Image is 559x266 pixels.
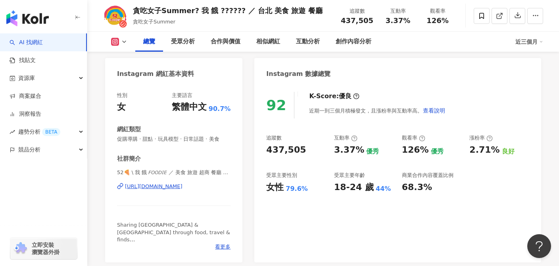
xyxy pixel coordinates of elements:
div: 女 [117,101,126,113]
div: 優秀 [366,147,379,156]
div: 優良 [339,92,352,101]
div: 互動分析 [296,37,320,47]
div: 68.3% [402,181,432,194]
div: 追蹤數 [266,134,282,142]
div: 貪吃女子Summer? 我 餓 ?????? ／ 台北 美食 旅遊 餐廳 [133,6,323,16]
div: 互動率 [383,7,413,15]
div: 合作與價值 [211,37,240,47]
div: 44% [376,184,391,193]
span: 趨勢分析 [18,123,60,141]
span: 促購導購 · 甜點 · 玩具模型 · 日常話題 · 美食 [117,136,231,143]
a: chrome extension立即安裝 瀏覽器外掛 [10,238,77,259]
div: 受眾分析 [171,37,195,47]
span: 90.7% [209,105,231,113]
div: 互動率 [334,134,357,142]
span: 126% [426,17,449,25]
img: chrome extension [13,242,28,255]
div: 社群簡介 [117,155,141,163]
img: logo [6,10,49,26]
div: 受眾主要性別 [266,172,297,179]
div: 3.37% [334,144,364,156]
span: 52🍕 \ 我 餓 𝘍𝘖𝘖𝘋𝘐𝘌 ／ 美食 旅遊 超商 餐廳 展覽 街邊美食 | 52_foodie [117,169,231,176]
div: 良好 [502,147,515,156]
div: 漲粉率 [469,134,493,142]
a: [URL][DOMAIN_NAME] [117,183,231,190]
div: 92 [266,97,286,113]
button: 查看說明 [423,103,446,118]
span: 立即安裝 瀏覽器外掛 [32,241,60,256]
div: 近期一到三個月積極發文，且漲粉率與互動率高。 [309,103,446,118]
div: 追蹤數 [341,7,373,15]
div: K-Score : [309,92,359,101]
a: searchAI 找網紅 [10,39,43,47]
div: 性別 [117,92,127,99]
a: 洞察報告 [10,110,41,118]
div: Instagram 數據總覽 [266,70,330,78]
span: 437,505 [341,16,373,25]
div: 受眾主要年齡 [334,172,365,179]
div: 126% [402,144,429,156]
div: Instagram 網紅基本資料 [117,70,194,78]
a: 商案媒合 [10,92,41,100]
span: 資源庫 [18,69,35,87]
div: BETA [42,128,60,136]
span: 3.37% [386,17,410,25]
div: 主要語言 [172,92,192,99]
img: KOL Avatar [103,4,127,28]
div: 商業合作內容覆蓋比例 [402,172,453,179]
a: 找貼文 [10,56,36,64]
iframe: Help Scout Beacon - Open [527,234,551,258]
span: Sharing [GEOGRAPHIC_DATA] & [GEOGRAPHIC_DATA] through food, travel & finds 🍙 美食｜旅行｜便利商店｜新開幕資訊 🇯🇵🇹... [117,222,230,264]
div: 觀看率 [402,134,425,142]
div: 總覽 [143,37,155,47]
div: 網紅類型 [117,125,141,134]
span: 競品分析 [18,141,40,159]
div: 女性 [266,181,284,194]
div: 79.6% [286,184,308,193]
span: 看更多 [215,243,231,250]
span: 貪吃女子Summer [133,19,175,25]
span: rise [10,129,15,135]
span: 查看說明 [423,107,445,114]
div: 相似網紅 [256,37,280,47]
div: 437,505 [266,144,306,156]
div: 18-24 歲 [334,181,374,194]
div: 近三個月 [515,35,543,48]
div: 創作內容分析 [336,37,371,47]
div: 優秀 [431,147,444,156]
div: 2.71% [469,144,499,156]
div: 繁體中文 [172,101,207,113]
div: 觀看率 [423,7,453,15]
div: [URL][DOMAIN_NAME] [125,183,182,190]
